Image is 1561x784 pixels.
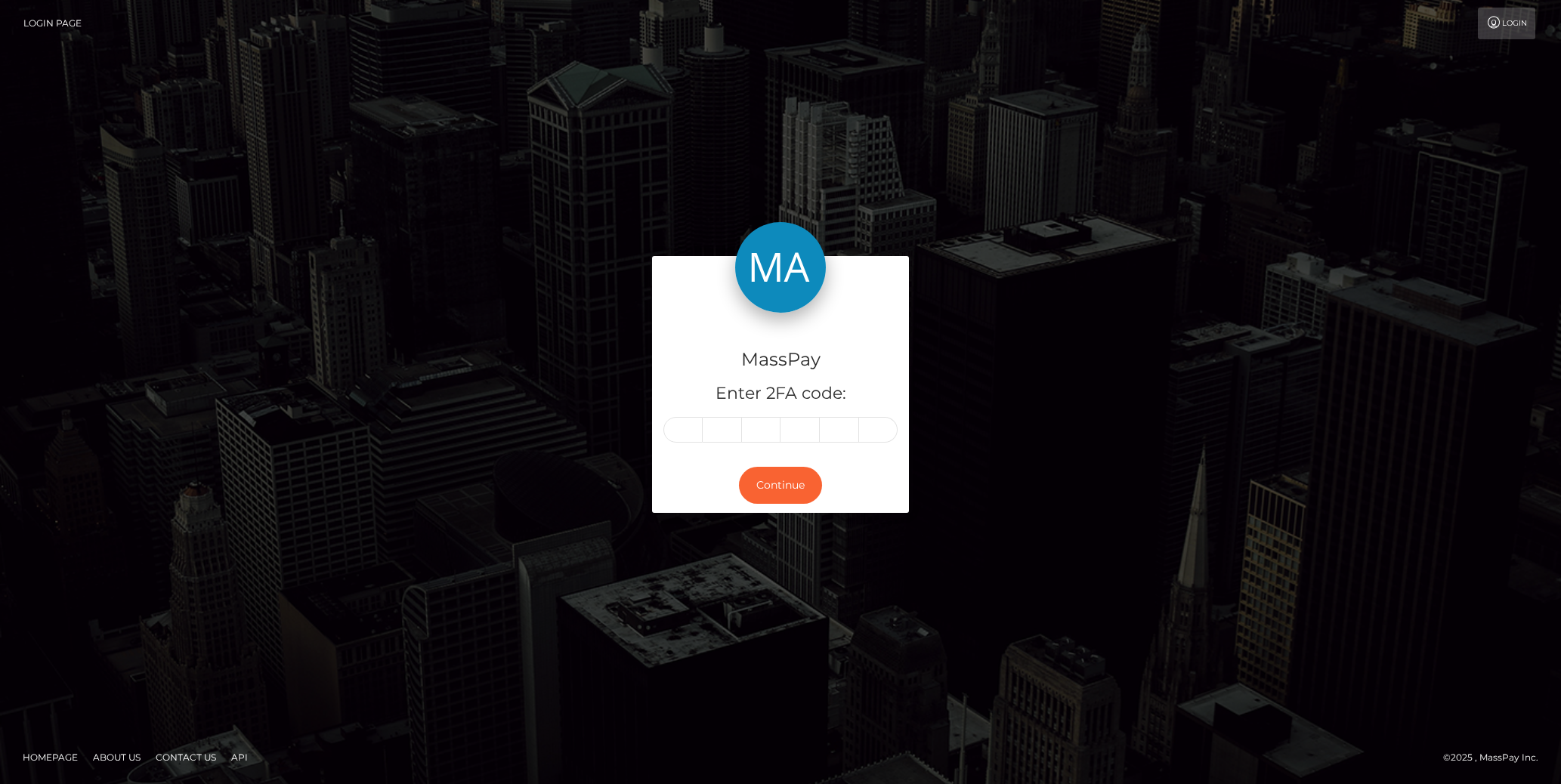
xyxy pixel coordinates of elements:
img: MassPay [735,222,826,313]
button: Continue [739,467,822,504]
h5: Enter 2FA code: [663,382,898,406]
a: Login Page [23,8,82,39]
a: Homepage [17,745,84,769]
h4: MassPay [663,347,898,373]
a: Contact Us [150,745,222,769]
a: About Us [87,745,147,769]
a: Login [1478,8,1535,39]
div: © 2025 , MassPay Inc. [1443,749,1550,766]
a: API [225,745,254,769]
